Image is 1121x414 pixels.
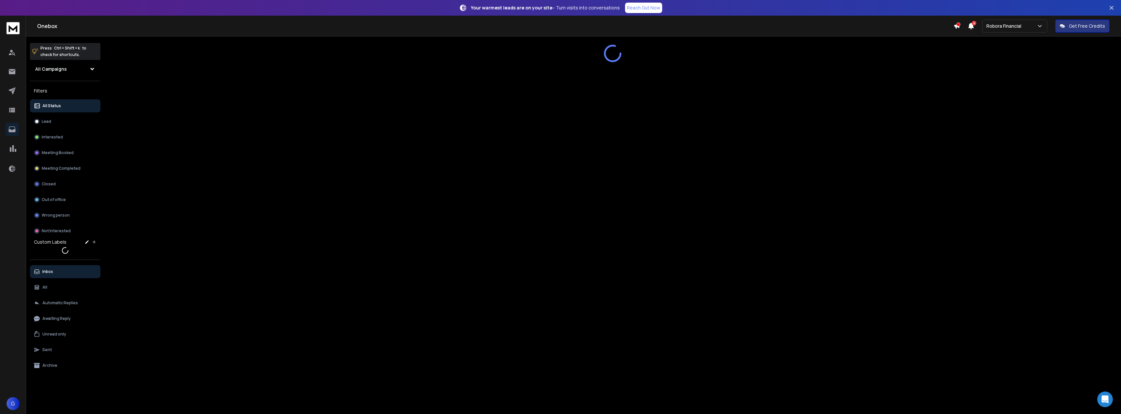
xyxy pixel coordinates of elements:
p: Sent [42,347,52,352]
button: Meeting Completed [30,162,100,175]
button: Wrong person [30,209,100,222]
button: Not Interested [30,224,100,237]
button: Meeting Booked [30,146,100,159]
span: 4 [972,21,976,25]
h3: Custom Labels [34,239,66,245]
h1: Onebox [37,22,954,30]
span: Ctrl + Shift + k [53,44,81,52]
button: G [7,397,20,410]
p: Archive [42,363,57,368]
button: Get Free Credits [1055,20,1110,33]
p: Not Interested [42,228,71,234]
p: Closed [42,181,56,187]
p: Awaiting Reply [42,316,71,321]
p: Automatic Replies [42,300,78,306]
img: logo [7,22,20,34]
p: – Turn visits into conversations [471,5,620,11]
button: Sent [30,343,100,356]
p: Meeting Completed [42,166,80,171]
p: Lead [42,119,51,124]
h1: All Campaigns [35,66,67,72]
a: Reach Out Now [625,3,662,13]
p: Reach Out Now [627,5,660,11]
p: Meeting Booked [42,150,74,155]
p: Inbox [42,269,53,274]
button: Automatic Replies [30,296,100,309]
p: All Status [42,103,61,108]
h3: Filters [30,86,100,95]
button: Lead [30,115,100,128]
div: Open Intercom Messenger [1097,392,1113,407]
button: Awaiting Reply [30,312,100,325]
p: Press to check for shortcuts. [40,45,86,58]
button: Closed [30,178,100,191]
p: Wrong person [42,213,70,218]
p: Get Free Credits [1069,23,1105,29]
p: Unread only [42,332,66,337]
p: Robora Financial [986,23,1024,29]
button: Out of office [30,193,100,206]
button: Inbox [30,265,100,278]
button: All [30,281,100,294]
strong: Your warmest leads are on your site [471,5,552,11]
button: Interested [30,131,100,144]
p: All [42,285,47,290]
button: All Campaigns [30,63,100,76]
button: Unread only [30,328,100,341]
button: All Status [30,99,100,112]
p: Interested [42,135,63,140]
p: Out of office [42,197,66,202]
button: Archive [30,359,100,372]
